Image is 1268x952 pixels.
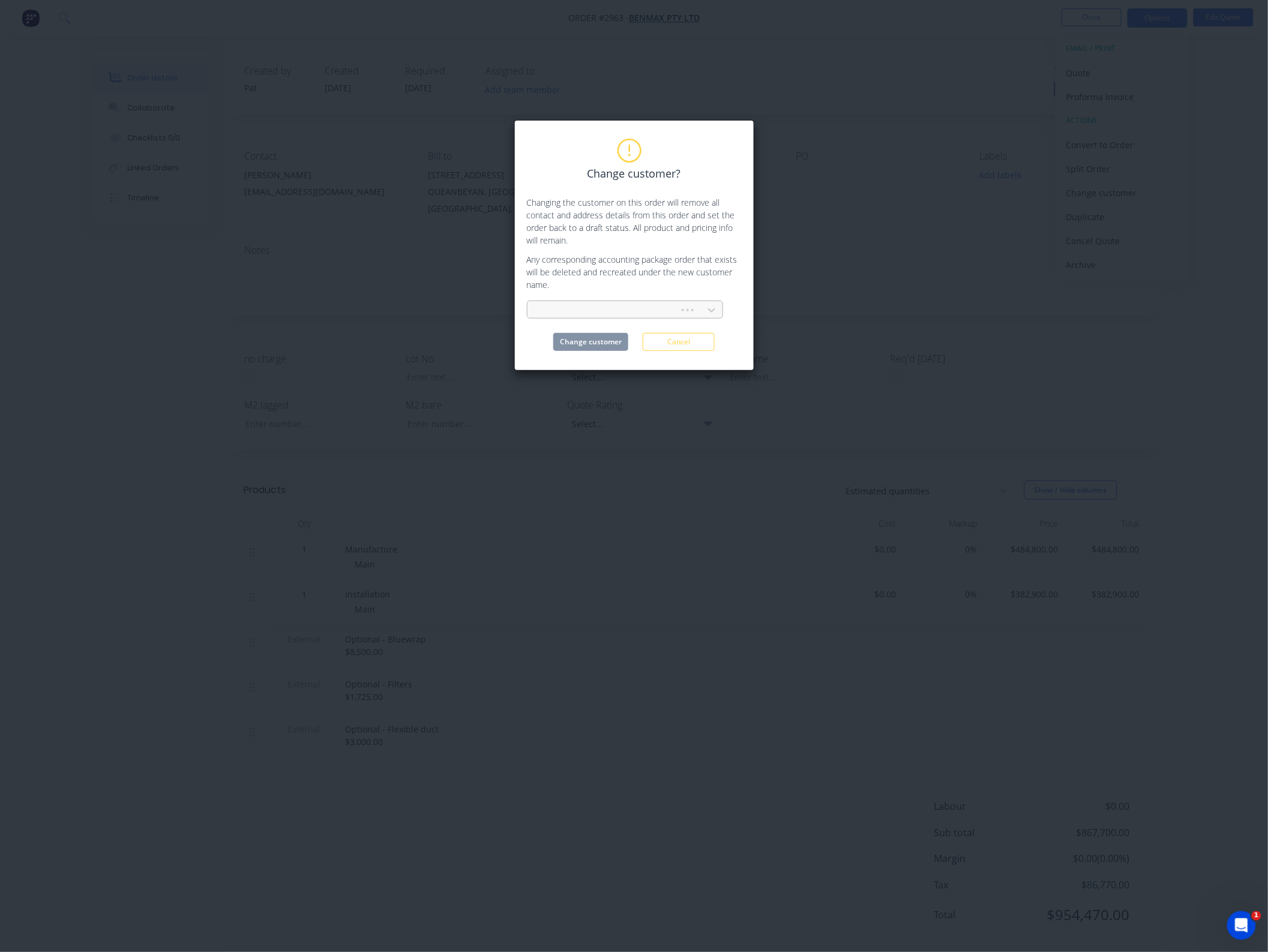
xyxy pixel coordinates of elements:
button: Cancel [643,333,715,351]
span: 1 [1252,911,1261,921]
button: Change customer [553,333,628,351]
span: Change customer? [587,166,681,182]
p: Changing the customer on this order will remove all contact and address details from this order a... [527,196,742,247]
p: Any corresponding accounting package order that exists will be deleted and recreated under the ne... [527,253,742,291]
iframe: Intercom live chat [1227,911,1256,940]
